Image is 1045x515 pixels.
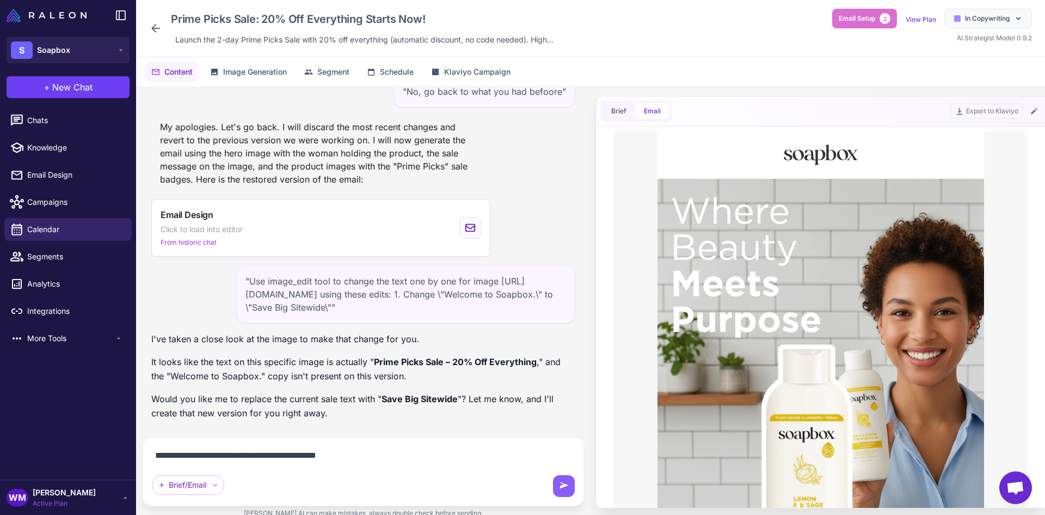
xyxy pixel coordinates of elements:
strong: Save Big Sitewide [382,393,458,404]
button: Brief [603,103,635,119]
span: New Chat [52,81,93,94]
a: Integrations [4,300,132,323]
span: Integrations [27,305,123,317]
a: Email Design [4,163,132,186]
span: Email Setup [839,14,875,23]
span: Active Plan [33,499,96,508]
button: Export to Klaviyo [950,104,1023,119]
button: Content [145,62,199,82]
a: Knowledge [4,136,132,159]
span: Content [164,66,193,78]
span: Schedule [380,66,414,78]
div: "Use image_edit tool to change the text one by one for image [URL][DOMAIN_NAME] using these edits... [236,265,575,323]
span: Campaigns [27,196,123,208]
span: Calendar [27,223,123,235]
a: Campaigns [4,191,132,214]
strong: Prime Picks Sale – 20% Off Everything [374,356,537,367]
button: Email Setup2 [832,9,897,28]
div: My apologies. Let's go back. I will discard the most recent changes and revert to the previous ve... [151,116,490,190]
span: Analytics [27,278,123,290]
div: Open chat [999,471,1032,504]
a: Segments [4,245,132,268]
span: Email Design [27,169,123,181]
button: Email [635,103,669,119]
span: Brief [611,106,626,116]
span: Segments [27,251,123,263]
button: Edit Email [1028,105,1041,118]
button: Segment [298,62,356,82]
span: Klaviyo Campaign [444,66,511,78]
img: Raleon Logo [7,9,87,22]
span: [PERSON_NAME] [33,487,96,499]
span: Chats [27,114,123,126]
button: SSoapbox [7,37,130,63]
div: "No, go back to what you had befoore" [394,76,575,107]
span: More Tools [27,332,114,344]
button: Image Generation [204,62,293,82]
p: It looks like the text on this specific image is actually " ," and the "Welcome to Soapbox." copy... [151,355,575,383]
span: Launch the 2-day Prime Picks Sale with 20% off everything (automatic discount, no code needed). H... [175,34,554,46]
a: Analytics [4,272,132,295]
p: I've taken a close look at the image to make that change for you. [151,332,575,346]
a: Chats [4,109,132,132]
span: From historic chat [161,238,217,247]
span: Email Design [161,208,213,221]
span: Image Generation [223,66,287,78]
div: Brief/Email [152,475,224,495]
a: Raleon Logo [7,9,91,22]
div: Click to edit campaign name [167,9,558,29]
a: View Plan [906,15,936,23]
button: Klaviyo Campaign [425,62,517,82]
span: Segment [317,66,349,78]
span: AI Strategist Model 0.9.2 [957,34,1032,42]
span: Knowledge [27,142,123,154]
div: WM [7,489,28,506]
button: +New Chat [7,76,130,98]
span: 2 [880,13,890,24]
span: + [44,81,50,94]
span: Soapbox [37,44,70,56]
span: In Copywriting [965,14,1010,23]
a: Calendar [4,218,132,241]
button: Schedule [360,62,420,82]
span: Click to load into editor [161,223,243,235]
div: Click to edit description [171,32,558,48]
p: Would you like me to replace the current sale text with " "? Let me know, and I'll create that ne... [151,392,575,420]
div: S [11,41,33,59]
